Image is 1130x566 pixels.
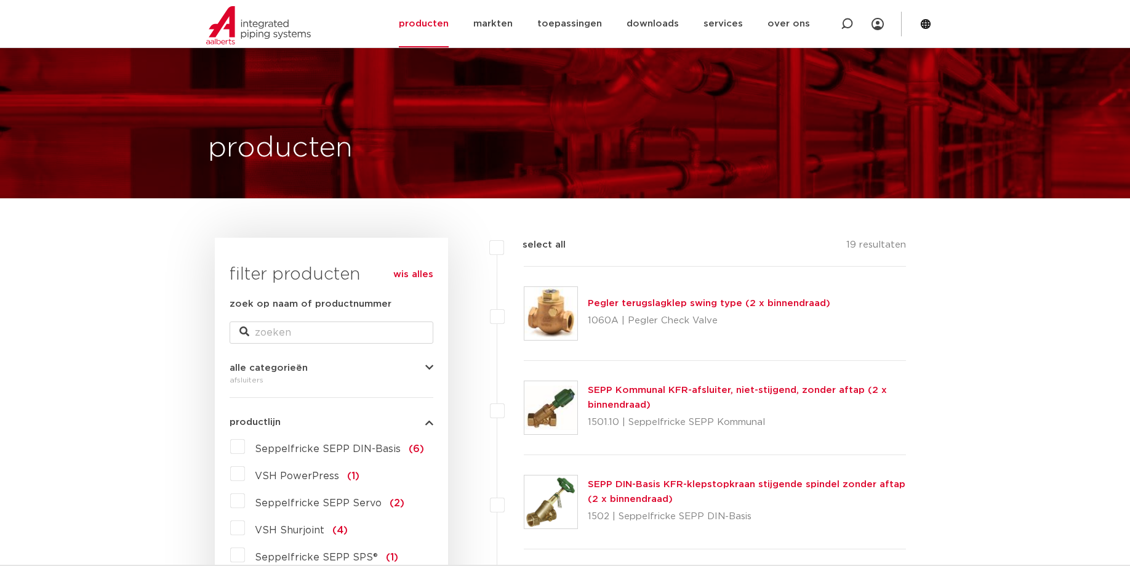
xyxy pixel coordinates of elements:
span: (4) [332,525,348,535]
span: (1) [347,471,359,481]
a: Pegler terugslagklep swing type (2 x binnendraad) [588,299,830,308]
p: 1060A | Pegler Check Valve [588,311,830,331]
div: afsluiters [230,373,433,387]
button: alle categorieën [230,363,433,373]
span: Seppelfricke SEPP SPS® [255,552,378,562]
p: 19 resultaten [846,238,906,257]
a: SEPP Kommunal KFR-afsluiter, niet-stijgend, zonder aftap (2 x binnendraad) [588,386,887,410]
p: 1502 | Seppelfricke SEPP DIN-Basis [588,507,906,527]
label: zoek op naam of productnummer [230,297,391,312]
label: select all [504,238,566,253]
span: VSH Shurjoint [255,525,324,535]
span: productlijn [230,418,281,427]
h3: filter producten [230,262,433,287]
input: zoeken [230,321,433,344]
span: Seppelfricke SEPP Servo [255,498,382,508]
h1: producten [208,129,353,168]
span: (6) [409,444,424,454]
p: 1501.10 | Seppelfricke SEPP Kommunal [588,413,906,432]
img: Thumbnail for Pegler terugslagklep swing type (2 x binnendraad) [524,287,577,340]
a: wis alles [393,267,433,282]
a: SEPP DIN-Basis KFR-klepstopkraan stijgende spindel zonder aftap (2 x binnendraad) [588,480,905,504]
span: (1) [386,552,398,562]
span: alle categorieën [230,363,308,373]
img: Thumbnail for SEPP Kommunal KFR-afsluiter, niet-stijgend, zonder aftap (2 x binnendraad) [524,381,577,434]
img: Thumbnail for SEPP DIN-Basis KFR-klepstopkraan stijgende spindel zonder aftap (2 x binnendraad) [524,475,577,528]
span: VSH PowerPress [255,471,339,481]
span: Seppelfricke SEPP DIN-Basis [255,444,401,454]
button: productlijn [230,418,433,427]
span: (2) [390,498,404,508]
